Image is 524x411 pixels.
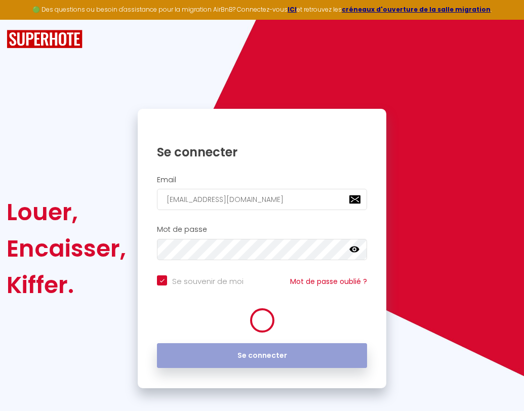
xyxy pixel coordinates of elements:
div: Louer, [7,194,126,230]
a: Mot de passe oublié ? [290,276,367,286]
input: Ton Email [157,189,367,210]
h2: Email [157,176,367,184]
div: Encaisser, [7,230,126,267]
a: ICI [288,5,297,14]
button: Se connecter [157,343,367,368]
h2: Mot de passe [157,225,367,234]
img: SuperHote logo [7,30,83,49]
button: Ouvrir le widget de chat LiveChat [8,4,38,34]
a: créneaux d'ouverture de la salle migration [342,5,491,14]
div: Kiffer. [7,267,126,303]
h1: Se connecter [157,144,367,160]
